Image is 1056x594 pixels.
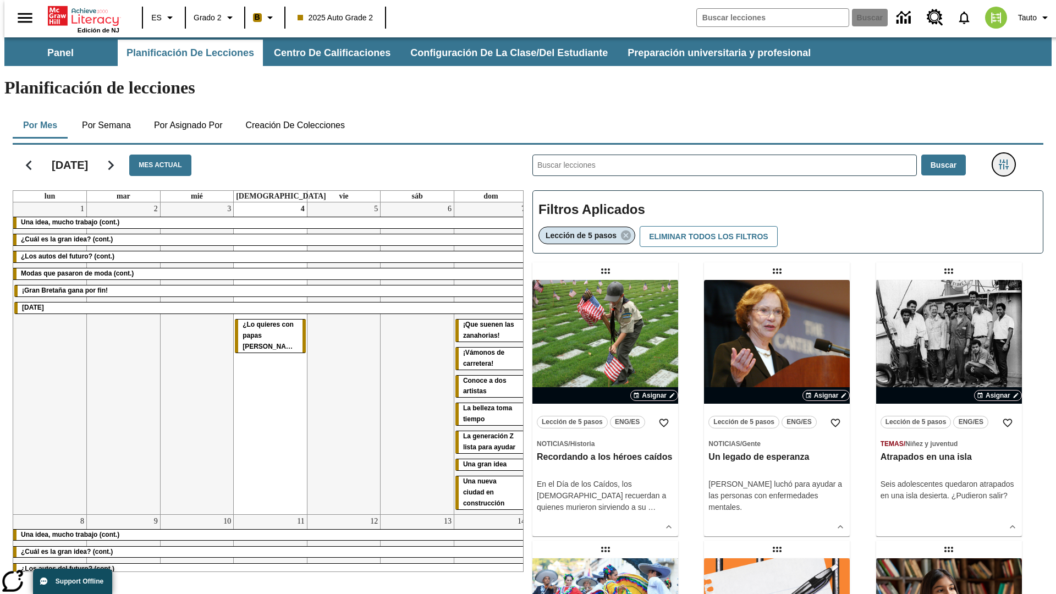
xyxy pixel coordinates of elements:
[307,202,381,514] td: 5 de septiembre de 2025
[455,376,526,398] div: Conoce a dos artistas
[642,391,667,400] span: Asignar
[1018,12,1037,24] span: Tauto
[985,7,1007,29] img: avatar image
[463,321,514,339] span: ¡Que suenen las zanahorias!
[993,153,1015,175] button: Menú lateral de filtros
[542,416,603,428] span: Lección de 5 pasos
[953,416,988,428] button: ENG/ES
[4,40,821,66] div: Subbarra de navegación
[225,202,233,216] a: 3 de septiembre de 2025
[129,155,191,176] button: Mes actual
[455,459,526,470] div: Una gran idea
[13,217,527,228] div: Una idea, mucho trabajo (cont.)
[146,8,182,28] button: Lenguaje: ES, Selecciona un idioma
[78,515,86,528] a: 8 de septiembre de 2025
[152,202,160,216] a: 2 de septiembre de 2025
[21,235,113,243] span: ¿Cuál es la gran idea? (cont.)
[22,287,108,294] span: ¡Gran Bretaña gana por fin!
[890,3,920,33] a: Centro de información
[519,202,527,216] a: 7 de septiembre de 2025
[73,112,140,139] button: Por semana
[455,348,526,370] div: ¡Vámonos de carretera!
[118,40,263,66] button: Planificación de lecciones
[299,202,307,216] a: 4 de septiembre de 2025
[740,440,742,448] span: /
[532,190,1043,254] div: Filtros Aplicados
[255,10,260,24] span: B
[654,413,674,433] button: Añadir a mis Favoritas
[742,440,761,448] span: Gente
[1014,8,1056,28] button: Perfil/Configuración
[13,547,527,558] div: ¿Cuál es la gran idea? (cont.)
[221,515,233,528] a: 10 de septiembre de 2025
[463,432,515,451] span: La generación Z lista para ayudar
[537,479,674,513] div: En el Día de los Caídos, los [DEMOGRAPHIC_DATA] recuerdan a quienes murieron sirviendo a su
[881,452,1018,463] h3: Atrapados en una isla
[243,321,302,350] span: ¿Lo quieres con papas fritas?
[463,460,507,468] span: Una gran idea
[940,262,958,280] div: Lección arrastrable: Atrapados en una isla
[21,548,113,555] span: ¿Cuál es la gran idea? (cont.)
[13,564,527,575] div: ¿Los autos del futuro? (cont.)
[619,40,820,66] button: Preparación universitaria y profesional
[48,4,119,34] div: Portada
[802,390,850,401] button: Asignar Elegir fechas
[21,252,114,260] span: ¿Los autos del futuro? (cont.)
[298,12,373,24] span: 2025 Auto Grade 2
[337,191,350,202] a: viernes
[533,155,916,175] input: Buscar lecciones
[455,431,526,453] div: La generación Z lista para ayudar
[986,391,1010,400] span: Asignar
[454,202,527,514] td: 7 de septiembre de 2025
[515,515,527,528] a: 14 de septiembre de 2025
[610,416,645,428] button: ENG/ES
[463,404,512,423] span: La belleza toma tiempo
[1004,519,1021,535] button: Ver más
[4,37,1052,66] div: Subbarra de navegación
[446,202,454,216] a: 6 de septiembre de 2025
[52,158,88,172] h2: [DATE]
[249,8,281,28] button: Boost El color de la clase es anaranjado claro. Cambiar el color de la clase.
[597,262,614,280] div: Lección arrastrable: Recordando a los héroes caídos
[463,477,504,507] span: Una nueva ciudad en construcción
[463,349,504,367] span: ¡Vámonos de carretera!
[151,12,162,24] span: ES
[234,191,328,202] a: jueves
[265,40,399,66] button: Centro de calificaciones
[713,416,774,428] span: Lección de 5 pasos
[114,191,133,202] a: martes
[959,416,983,428] span: ENG/ES
[13,251,527,262] div: ¿Los autos del futuro? (cont.)
[152,515,160,528] a: 9 de septiembre de 2025
[950,3,978,32] a: Notificaciones
[368,515,380,528] a: 12 de septiembre de 2025
[708,438,845,449] span: Tema: Noticias/Gente
[708,440,740,448] span: Noticias
[13,234,527,245] div: ¿Cuál es la gran idea? (cont.)
[78,202,86,216] a: 1 de septiembre de 2025
[14,285,526,296] div: ¡Gran Bretaña gana por fin!
[537,416,608,428] button: Lección de 5 pasos
[537,438,674,449] span: Tema: Noticias/Historia
[409,191,425,202] a: sábado
[97,151,125,179] button: Seguir
[978,3,1014,32] button: Escoja un nuevo avatar
[21,531,119,538] span: Una idea, mucho trabajo (cont.)
[640,226,777,248] button: Eliminar todos los filtros
[372,202,380,216] a: 5 de septiembre de 2025
[87,202,161,514] td: 2 de septiembre de 2025
[160,202,234,514] td: 3 de septiembre de 2025
[998,413,1018,433] button: Añadir a mis Favoritas
[13,202,87,514] td: 1 de septiembre de 2025
[13,530,527,541] div: Una idea, mucho trabajo (cont.)
[826,413,845,433] button: Añadir a mis Favoritas
[881,440,904,448] span: Temas
[704,280,850,536] div: lesson details
[9,2,41,34] button: Abrir el menú lateral
[881,479,1018,502] div: Seis adolescentes quedaron atrapados en una isla desierta. ¿Pudieron salir?
[194,12,222,24] span: Grado 2
[15,151,43,179] button: Regresar
[940,541,958,558] div: Lección arrastrable: La historia de los sordos
[697,9,849,26] input: Buscar campo
[381,202,454,514] td: 6 de septiembre de 2025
